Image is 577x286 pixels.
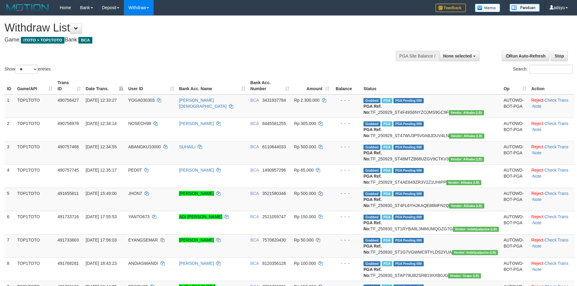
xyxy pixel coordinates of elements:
[262,191,286,196] span: Copy 3521580346 to clipboard
[532,244,542,248] a: Note
[531,261,543,266] a: Reject
[363,127,382,138] b: PGA Ref. No:
[475,4,500,12] img: Button%20Memo.svg
[248,77,291,94] th: Bank Acc. Number: activate to sort column ascending
[449,157,484,162] span: Vendor URL: https://dashboard.q2checkout.com/secure
[179,261,214,266] a: [PERSON_NAME]
[250,214,259,219] span: BCA
[532,267,542,272] a: Note
[545,261,569,266] a: Check Trans
[452,250,498,255] span: Vendor URL: https://dashboard.q2checkout.com/secure
[5,141,15,164] td: 3
[532,104,542,109] a: Note
[382,238,392,243] span: Marked by adsalif
[363,261,380,266] span: Grabbed
[393,261,424,266] span: PGA Pending
[532,220,542,225] a: Note
[262,121,286,126] span: Copy 8445581255 to clipboard
[334,97,359,103] div: - - -
[86,238,117,242] span: [DATE] 17:56:03
[83,77,126,94] th: Date Trans.: activate to sort column descending
[250,261,259,266] span: BCA
[86,214,117,219] span: [DATE] 17:55:53
[250,144,259,149] span: BCA
[179,168,214,173] a: [PERSON_NAME]
[250,98,259,103] span: BCA
[179,144,195,149] a: SUHAILI
[55,77,83,94] th: Trans ID: activate to sort column ascending
[531,214,543,219] a: Reject
[5,3,51,12] img: MOTION_logo.png
[545,121,569,126] a: Check Trans
[551,51,568,61] a: Stop
[448,273,481,278] span: Vendor URL: https://dashboard.q2checkout.com/secure
[58,214,79,219] span: 491733716
[128,168,142,173] span: PED0T
[529,164,575,188] td: · ·
[382,145,392,150] span: Marked by adsyu
[532,150,542,155] a: Note
[501,258,529,281] td: AUTOWD-BOT-PGA
[5,94,15,118] td: 1
[294,168,314,173] span: Rp 65.000
[363,220,382,231] b: PGA Ref. No:
[58,98,79,103] span: 490756427
[5,258,15,281] td: 8
[502,51,549,61] a: Run Auto-Refresh
[58,121,79,126] span: 490756976
[15,118,55,141] td: TOP1TOTO
[446,180,481,185] span: Vendor URL: https://dashboard.q2checkout.com/secure
[250,238,259,242] span: BCA
[86,168,117,173] span: [DATE] 12:35:17
[509,4,540,12] img: panduan.png
[529,77,575,94] th: Action
[532,174,542,179] a: Note
[334,120,359,127] div: - - -
[363,174,382,185] b: PGA Ref. No:
[5,37,379,43] h4: Game: Bank:
[250,168,259,173] span: BCA
[361,258,501,281] td: TF_250930_STAP79UB2SRB19XXB0JG
[294,261,316,266] span: Rp 100.000
[86,191,117,196] span: [DATE] 15:49:00
[15,211,55,234] td: TOP1TOTO
[363,267,382,278] b: PGA Ref. No:
[545,144,569,149] a: Check Trans
[294,238,314,242] span: Rp 50.000
[531,168,543,173] a: Reject
[177,77,248,94] th: Bank Acc. Name: activate to sort column ascending
[393,145,424,150] span: PGA Pending
[382,191,392,196] span: Marked by adsyu
[294,144,316,149] span: Rp 500.000
[363,98,380,103] span: Grabbed
[532,127,542,132] a: Note
[179,238,214,242] a: [PERSON_NAME]
[531,238,543,242] a: Reject
[529,65,572,74] input: Search:
[361,141,501,164] td: TF_250929_ST48MTZB68UZGV9CTKV3
[382,168,392,173] span: Marked by adsyu
[382,121,392,127] span: Marked by adsyu
[363,244,382,255] b: PGA Ref. No:
[128,214,149,219] span: YANTO673
[86,144,117,149] span: [DATE] 12:34:55
[501,141,529,164] td: AUTOWD-BOT-PGA
[529,94,575,118] td: · ·
[453,227,499,232] span: Vendor URL: https://dashboard.q2checkout.com/secure
[361,118,501,141] td: TF_250929_ST47WU3P5V0ABJDUV4LN
[531,191,543,196] a: Reject
[15,77,55,94] th: Game/API: activate to sort column ascending
[361,211,501,234] td: TF_250930_ST1RYBA8L3MMUMQGZG7G
[393,98,424,103] span: PGA Pending
[334,237,359,243] div: - - -
[436,4,466,12] img: Feedback.jpg
[529,234,575,258] td: · ·
[5,77,15,94] th: ID
[128,191,142,196] span: JHON7
[78,37,92,44] span: BCA
[449,110,484,115] span: Vendor URL: https://dashboard.q2checkout.com/secure
[501,234,529,258] td: AUTOWD-BOT-PGA
[532,197,542,202] a: Note
[334,167,359,173] div: - - -
[179,98,227,109] a: [PERSON_NAME][DEMOGRAPHIC_DATA]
